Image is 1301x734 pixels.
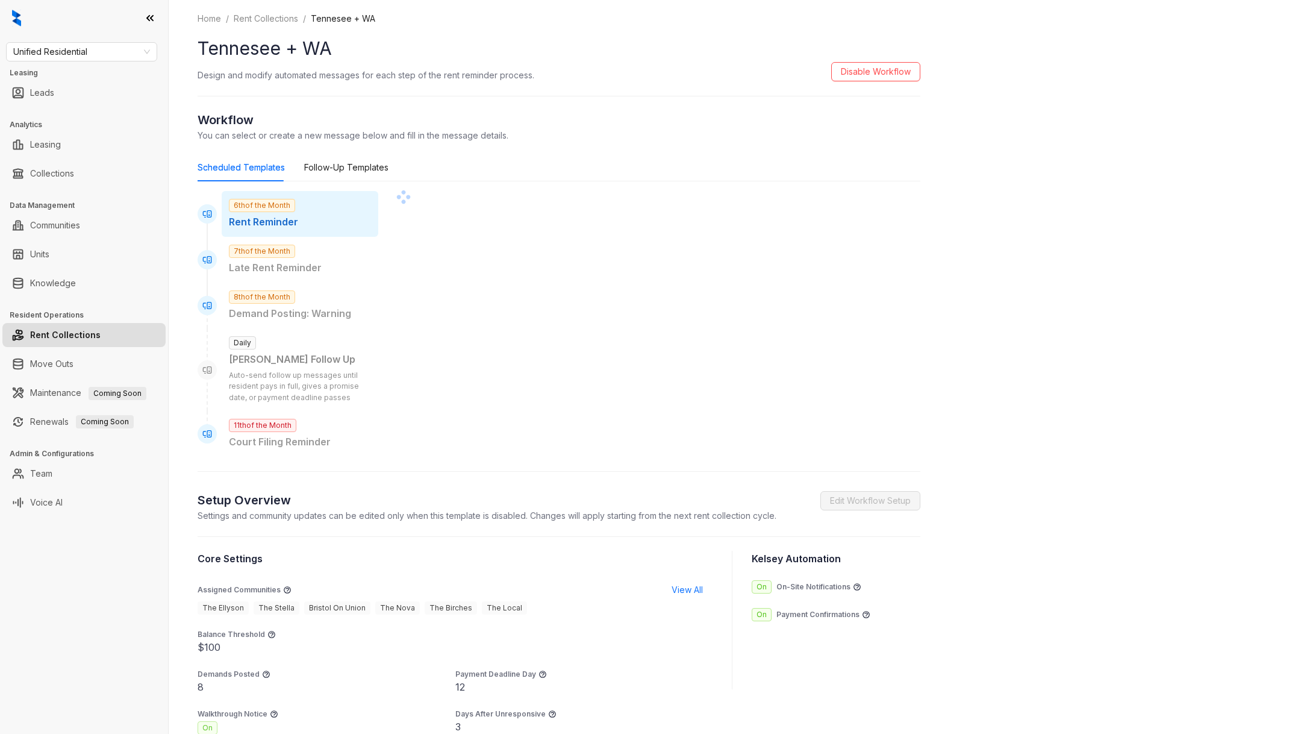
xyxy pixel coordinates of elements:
button: View All [662,580,713,600]
a: Leads [30,81,54,105]
button: Disable Workflow [831,62,920,81]
span: Coming Soon [76,415,134,428]
p: Late Rent Reminder [229,260,371,275]
a: Rent Collections [231,12,301,25]
li: Collections [2,162,166,186]
h3: Data Management [10,200,168,211]
span: 6th of the Month [229,199,295,212]
a: Voice AI [30,491,63,515]
li: Leasing [2,133,166,157]
p: Balance Threshold [198,629,265,640]
p: Assigned Communities [198,585,281,595]
p: Days After Unresponsive [455,709,546,720]
p: On-Site Notifications [776,582,850,592]
button: Edit Workflow Setup [820,491,920,510]
h3: Leasing [10,67,168,78]
img: logo [12,10,21,27]
span: Bristol On Union [304,601,370,615]
p: Demand Posting: Warning [229,306,371,321]
div: Follow-Up Templates [304,161,388,174]
span: 8th of the Month [229,290,295,304]
p: Auto-send follow up messages until resident pays in full, gives a promise date, or payment deadli... [229,370,371,404]
span: Daily [229,336,256,350]
div: 8 [198,680,455,694]
li: / [226,12,229,25]
p: Design and modify automated messages for each step of the rent reminder process. [198,69,534,81]
li: Communities [2,213,166,237]
span: 11th of the Month [229,419,296,432]
span: The Nova [375,601,420,615]
p: Walkthrough Notice [198,709,267,720]
p: Settings and community updates can be edited only when this template is disabled. Changes will ap... [198,509,776,522]
span: Disable Workflow [841,65,911,78]
li: Tennesee + WA [311,12,375,25]
h3: Admin & Configurations [10,448,168,459]
a: Move Outs [30,352,73,376]
span: 7th of the Month [229,245,295,258]
li: Move Outs [2,352,166,376]
a: Collections [30,162,74,186]
h3: Analytics [10,119,168,130]
p: Demands Posted [198,669,260,680]
span: The Stella [254,601,299,615]
li: Units [2,242,166,266]
h3: Kelsey Automation [752,551,920,566]
a: Knowledge [30,271,76,295]
p: Rent Reminder [229,215,371,230]
span: Unified Residential [13,43,150,61]
span: On [752,580,772,594]
li: Renewals [2,410,166,434]
li: Voice AI [2,491,166,515]
span: On [752,608,772,621]
a: Units [30,242,49,266]
li: Knowledge [2,271,166,295]
h1: Tennesee + WA [198,35,920,62]
a: Rent Collections [30,323,101,347]
li: Rent Collections [2,323,166,347]
div: $100 [198,640,713,654]
p: Payment Confirmations [776,609,860,620]
div: 12 [455,680,713,694]
span: The Local [482,601,527,615]
span: View All [672,583,703,597]
li: / [303,12,306,25]
h3: Resident Operations [10,310,168,321]
p: Payment Deadline Day [455,669,536,680]
p: Court Filing Reminder [229,434,371,450]
a: RenewalsComing Soon [30,410,134,434]
span: The Birches [425,601,477,615]
div: Scheduled Templates [198,161,285,174]
div: [PERSON_NAME] Follow Up [229,352,371,367]
h2: Setup Overview [198,491,776,509]
a: Home [195,12,223,25]
div: 3 [455,720,713,734]
a: Team [30,462,52,486]
span: Coming Soon [89,387,146,400]
span: The Ellyson [198,601,249,615]
p: You can select or create a new message below and fill in the message details. [198,129,920,142]
h3: Core Settings [198,551,713,566]
li: Maintenance [2,381,166,405]
li: Team [2,462,166,486]
h2: Workflow [198,111,920,129]
a: Communities [30,213,80,237]
a: Leasing [30,133,61,157]
li: Leads [2,81,166,105]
